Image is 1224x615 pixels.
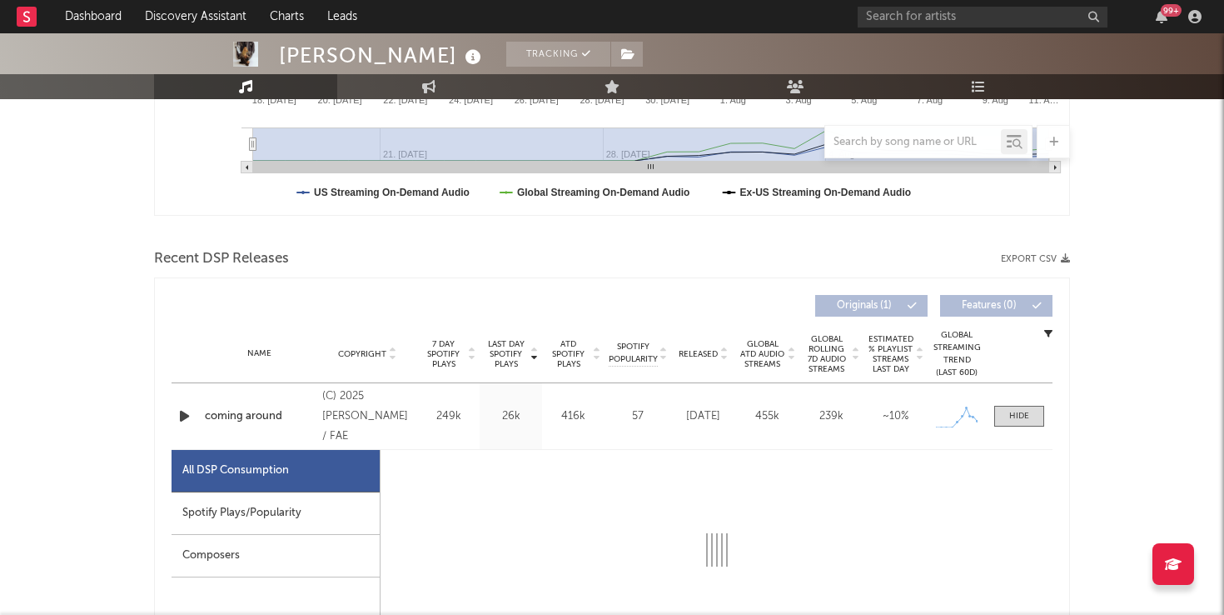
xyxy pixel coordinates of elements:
input: Search by song name or URL [825,136,1001,149]
text: 3. Aug [786,95,812,105]
button: 99+ [1156,10,1167,23]
text: 1. Aug [720,95,746,105]
text: 30. [DATE] [645,95,689,105]
span: Global ATD Audio Streams [739,339,785,369]
text: 5. Aug [851,95,877,105]
button: Features(0) [940,295,1052,317]
button: Export CSV [1001,254,1070,264]
span: Recent DSP Releases [154,249,289,269]
div: Spotify Plays/Popularity [172,492,380,535]
text: 22. [DATE] [383,95,427,105]
text: 11. A… [1028,95,1058,105]
div: 57 [609,408,667,425]
div: Global Streaming Trend (Last 60D) [932,329,982,379]
div: All DSP Consumption [182,461,289,481]
text: 28. [DATE] [580,95,624,105]
div: [DATE] [675,408,731,425]
div: All DSP Consumption [172,450,380,492]
span: Copyright [338,349,386,359]
text: Ex-US Streaming On-Demand Audio [740,187,912,198]
div: 249k [421,408,475,425]
text: 18. [DATE] [252,95,296,105]
span: Originals ( 1 ) [826,301,903,311]
input: Search for artists [858,7,1107,27]
span: Released [679,349,718,359]
span: Features ( 0 ) [951,301,1027,311]
div: 99 + [1161,4,1182,17]
div: 416k [546,408,600,425]
text: 7. Aug [917,95,943,105]
span: ATD Spotify Plays [546,339,590,369]
a: coming around [205,408,314,425]
div: [PERSON_NAME] [279,42,485,69]
span: Estimated % Playlist Streams Last Day [868,334,913,374]
div: 239k [804,408,859,425]
div: Composers [172,535,380,577]
div: (C) 2025 [PERSON_NAME] / FAE [322,387,413,447]
span: Last Day Spotify Plays [484,339,528,369]
div: Name [205,347,314,360]
div: 455k [739,408,795,425]
text: 9. Aug [983,95,1008,105]
div: 26k [484,408,538,425]
div: ~ 10 % [868,408,923,425]
button: Originals(1) [815,295,928,317]
button: Tracking [506,42,610,67]
span: Global Rolling 7D Audio Streams [804,334,849,374]
text: US Streaming On-Demand Audio [314,187,470,198]
text: 26. [DATE] [515,95,559,105]
span: Spotify Popularity [609,341,658,366]
text: Global Streaming On-Demand Audio [517,187,690,198]
text: 20. [DATE] [318,95,362,105]
span: 7 Day Spotify Plays [421,339,465,369]
text: 24. [DATE] [449,95,493,105]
